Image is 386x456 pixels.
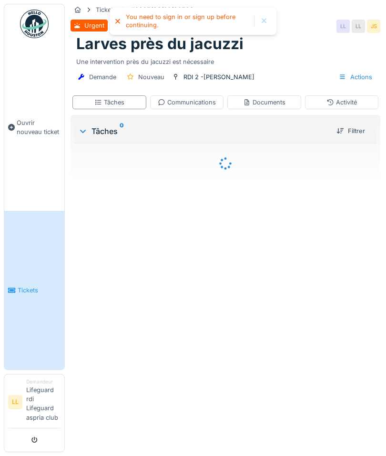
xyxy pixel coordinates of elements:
div: JS [367,20,380,33]
sup: 0 [120,125,124,137]
div: Activité [326,98,357,107]
strong: #2025/09/66/03509 [127,5,197,14]
div: Tâches [78,125,329,137]
div: Actions [335,70,376,84]
a: Tickets [4,211,64,369]
div: You need to sign in or sign up before continuing. [126,13,249,29]
div: Tickets [96,5,116,14]
div: Nouveau [138,73,164,82]
div: Urgent [84,21,104,30]
li: Lifeguard rdi Lifeguard aspria club [26,378,61,426]
div: LL [336,20,350,33]
div: Documents [243,98,285,107]
h1: Larves près du jacuzzi [76,35,244,53]
div: RDI 2 -[PERSON_NAME] [183,73,254,82]
div: Communications [158,98,216,107]
a: Ouvrir nouveau ticket [4,43,64,211]
div: Demandeur [26,378,61,385]
a: LL DemandeurLifeguard rdi Lifeguard aspria club [8,378,61,428]
div: Tâches [94,98,124,107]
li: LL [8,395,22,409]
div: Demande [89,73,116,82]
div: Une intervention près du jacuzzi est nécessaire [76,53,375,66]
div: LL [352,20,365,33]
img: Badge_color-CXgf-gQk.svg [20,10,49,38]
div: Filtrer [333,124,369,137]
span: Ouvrir nouveau ticket [17,118,61,136]
span: Tickets [18,286,61,295]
